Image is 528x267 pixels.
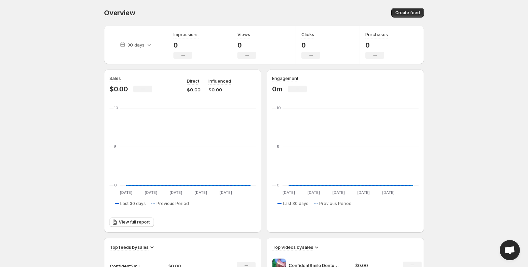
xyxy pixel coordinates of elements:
[277,106,281,110] text: 10
[301,31,314,38] h3: Clicks
[187,78,199,84] p: Direct
[195,190,207,195] text: [DATE]
[119,219,150,225] span: View full report
[500,240,520,260] a: Open chat
[208,78,231,84] p: Influenced
[173,31,199,38] h3: Impressions
[109,85,128,93] p: $0.00
[395,10,420,16] span: Create feed
[187,86,200,93] p: $0.00
[272,85,283,93] p: 0m
[109,217,154,227] a: View full report
[127,41,144,48] p: 30 days
[357,190,370,195] text: [DATE]
[220,190,232,195] text: [DATE]
[365,41,388,49] p: 0
[391,8,424,18] button: Create feed
[332,190,345,195] text: [DATE]
[109,75,121,82] h3: Sales
[277,144,279,149] text: 5
[114,106,118,110] text: 10
[157,201,189,206] span: Previous Period
[170,190,182,195] text: [DATE]
[272,244,313,250] h3: Top videos by sales
[110,244,148,250] h3: Top feeds by sales
[104,9,135,17] span: Overview
[237,31,250,38] h3: Views
[114,144,117,149] text: 5
[145,190,157,195] text: [DATE]
[277,183,279,187] text: 0
[120,190,132,195] text: [DATE]
[301,41,320,49] p: 0
[365,31,388,38] h3: Purchases
[283,190,295,195] text: [DATE]
[382,190,395,195] text: [DATE]
[307,190,320,195] text: [DATE]
[114,183,117,187] text: 0
[319,201,352,206] span: Previous Period
[173,41,199,49] p: 0
[283,201,308,206] span: Last 30 days
[208,86,231,93] p: $0.00
[237,41,256,49] p: 0
[272,75,298,82] h3: Engagement
[120,201,146,206] span: Last 30 days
